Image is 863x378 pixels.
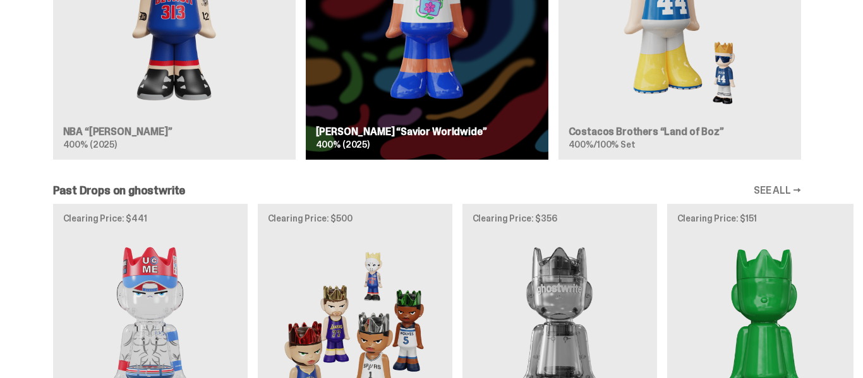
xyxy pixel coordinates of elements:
[316,139,370,150] span: 400% (2025)
[63,139,117,150] span: 400% (2025)
[754,186,801,196] a: SEE ALL →
[268,214,442,223] p: Clearing Price: $500
[569,127,791,137] h3: Costacos Brothers “Land of Boz”
[473,214,647,223] p: Clearing Price: $356
[316,127,538,137] h3: [PERSON_NAME] “Savior Worldwide”
[63,127,286,137] h3: NBA “[PERSON_NAME]”
[569,139,636,150] span: 400%/100% Set
[53,185,186,196] h2: Past Drops on ghostwrite
[677,214,852,223] p: Clearing Price: $151
[63,214,238,223] p: Clearing Price: $441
